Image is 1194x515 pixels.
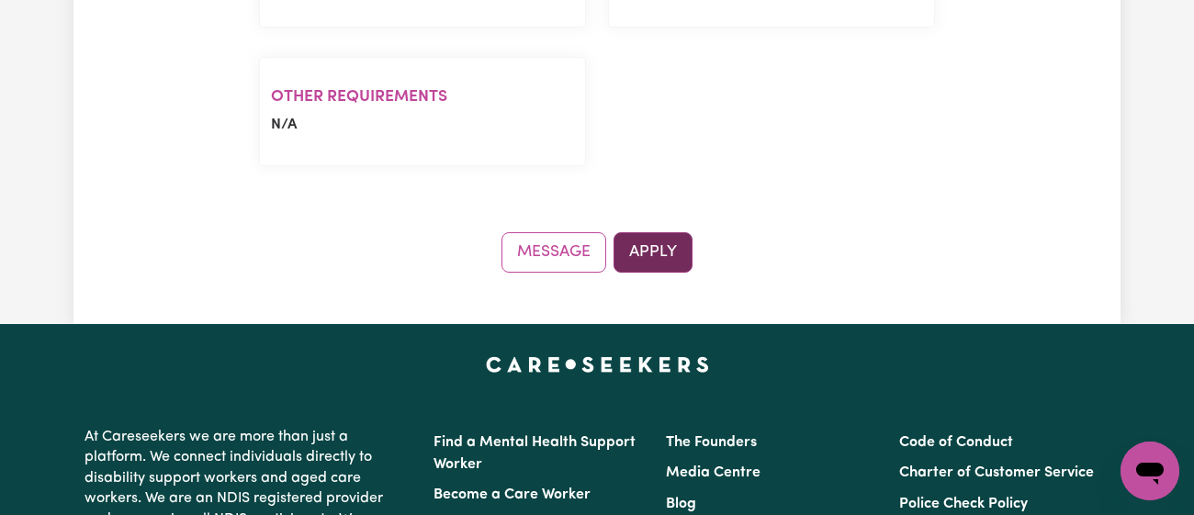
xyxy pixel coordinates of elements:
[1121,442,1179,500] iframe: Button to launch messaging window
[666,465,760,480] a: Media Centre
[434,487,591,502] a: Become a Care Worker
[486,357,709,372] a: Careseekers home page
[666,435,757,450] a: The Founders
[899,435,1013,450] a: Code of Conduct
[501,232,606,273] button: Contact job poster
[899,465,1094,480] a: Charter of Customer Service
[434,435,636,472] a: Find a Mental Health Support Worker
[899,497,1028,511] a: Police Check Policy
[271,87,574,106] h2: Other requirements
[614,232,693,273] button: Apply for this job
[666,497,696,511] a: Blog
[271,118,297,132] span: N/A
